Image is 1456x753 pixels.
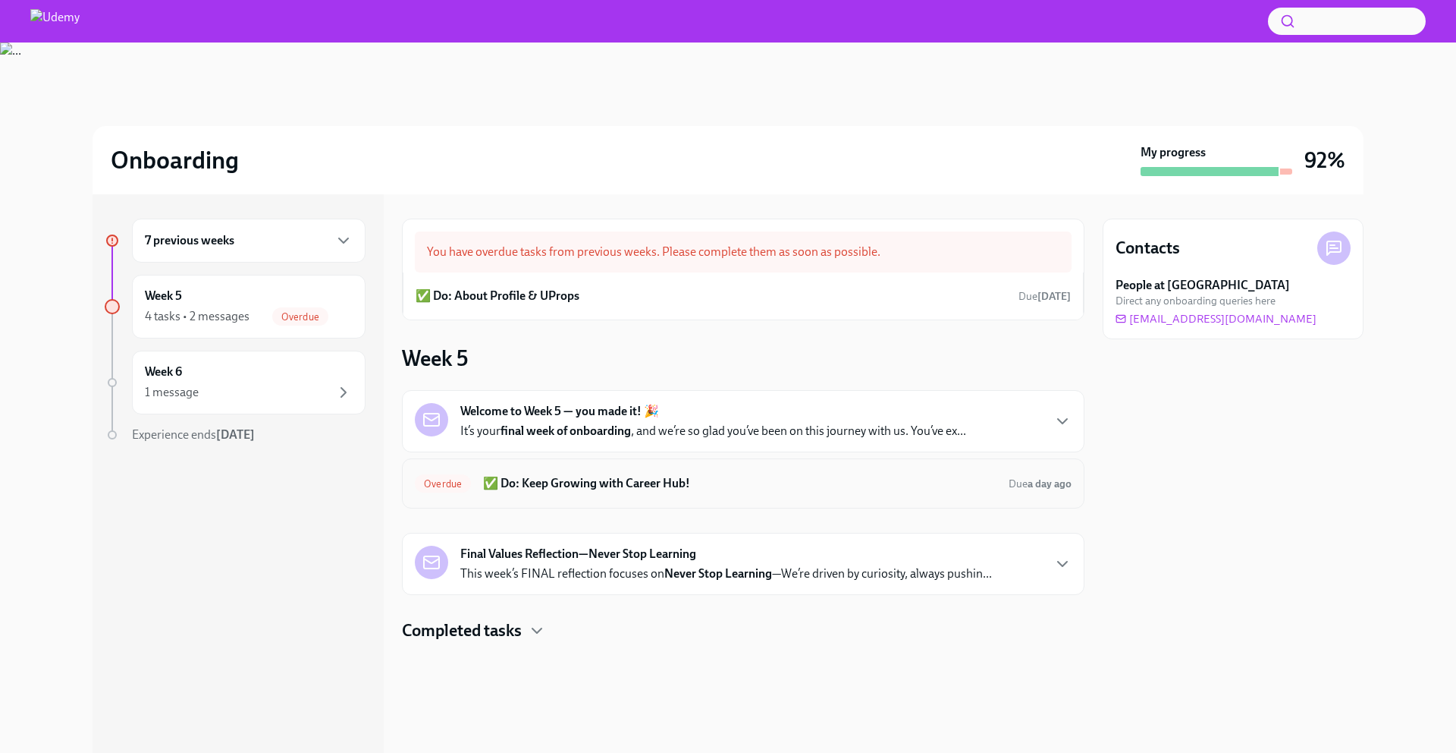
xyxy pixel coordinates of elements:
span: Due [1018,290,1071,303]
span: Due [1009,477,1072,490]
span: Experience ends [132,427,255,442]
span: Direct any onboarding queries here [1116,294,1276,308]
h6: ✅ Do: About Profile & UProps [416,288,579,304]
strong: Final Values Reflection—Never Stop Learning [460,546,696,562]
p: It’s your , and we’re so glad you’ve been on this journey with us. You’ve ex... [460,423,966,440]
strong: People at [GEOGRAPHIC_DATA] [1116,277,1290,294]
h6: Week 5 [145,288,182,304]
strong: [DATE] [1037,290,1071,303]
a: Week 61 message [105,351,366,414]
h3: 92% [1304,147,1345,174]
span: Overdue [272,311,328,323]
span: Overdue [415,478,471,490]
a: ✅ Do: About Profile & UPropsDue[DATE] [416,285,1071,307]
h2: Onboarding [111,145,239,175]
a: Week 54 tasks • 2 messagesOverdue [105,275,366,339]
strong: My progress [1141,144,1206,161]
img: Udemy [30,9,80,33]
strong: final week of onboarding [500,424,631,438]
h6: 7 previous weeks [145,232,234,249]
span: August 30th, 2025 19:00 [1009,477,1072,491]
h6: ✅ Do: Keep Growing with Career Hub! [483,475,996,492]
div: 7 previous weeks [132,219,366,263]
h4: Completed tasks [402,619,522,642]
strong: Never Stop Learning [664,566,772,581]
a: Overdue✅ Do: Keep Growing with Career Hub!Duea day ago [415,471,1072,496]
strong: a day ago [1028,477,1072,490]
strong: [DATE] [216,427,255,442]
p: This week’s FINAL reflection focuses on —We’re driven by curiosity, always pushin... [460,566,992,582]
div: 4 tasks • 2 messages [145,308,249,325]
h4: Contacts [1116,237,1180,260]
h3: Week 5 [402,345,468,372]
div: You have overdue tasks from previous weeks. Please complete them as soon as possible. [415,232,1072,273]
div: 1 message [145,384,199,401]
h6: Week 6 [145,364,182,380]
span: August 23rd, 2025 19:00 [1018,289,1071,304]
strong: Welcome to Week 5 — you made it! 🎉 [460,403,659,420]
a: [EMAIL_ADDRESS][DOMAIN_NAME] [1116,311,1316,326]
div: Completed tasks [402,619,1084,642]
